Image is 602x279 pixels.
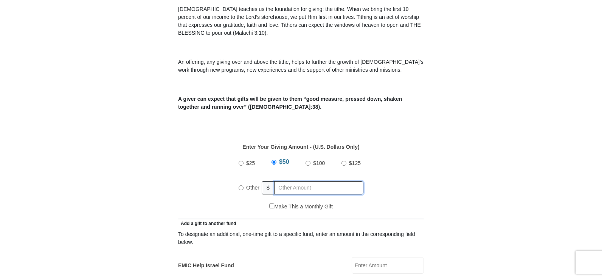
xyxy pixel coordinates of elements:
[274,181,363,194] input: Other Amount
[178,221,236,226] span: Add a gift to another fund
[262,181,275,194] span: $
[246,160,255,166] span: $25
[246,185,259,191] span: Other
[352,257,424,274] input: Enter Amount
[178,5,424,37] p: [DEMOGRAPHIC_DATA] teaches us the foundation for giving: the tithe. When we bring the first 10 pe...
[178,262,234,270] label: EMIC Help Israel Fund
[269,203,333,211] label: Make This a Monthly Gift
[313,160,325,166] span: $100
[269,203,274,208] input: Make This a Monthly Gift
[242,144,359,150] strong: Enter Your Giving Amount - (U.S. Dollars Only)
[279,159,289,165] span: $50
[178,96,402,110] b: A giver can expect that gifts will be given to them “good measure, pressed down, shaken together ...
[349,160,361,166] span: $125
[178,230,424,246] div: To designate an additional, one-time gift to a specific fund, enter an amount in the correspondin...
[178,58,424,74] p: An offering, any giving over and above the tithe, helps to further the growth of [DEMOGRAPHIC_DAT...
